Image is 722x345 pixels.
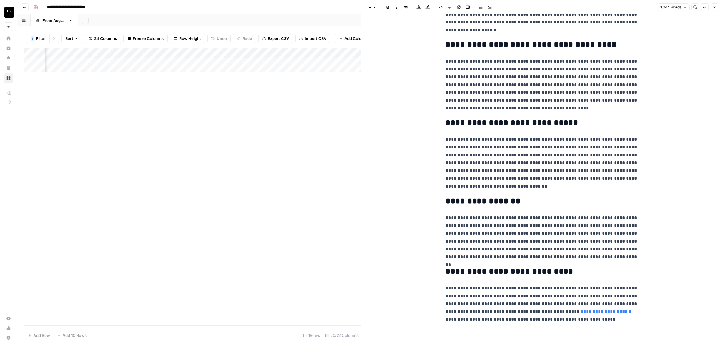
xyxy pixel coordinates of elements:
[63,332,87,338] span: Add 10 Rows
[61,34,82,43] button: Sort
[4,34,13,43] a: Home
[4,63,13,73] a: Your Data
[32,36,33,41] span: 3
[42,17,66,23] div: From [DATE]
[4,44,13,53] a: Insights
[335,34,372,43] button: Add Column
[207,34,231,43] button: Undo
[4,333,13,343] button: Help + Support
[179,35,201,41] span: Row Height
[94,35,117,41] span: 24 Columns
[295,34,330,43] button: Import CSV
[4,323,13,333] a: Usage
[27,34,49,43] button: 3Filter
[31,36,34,41] div: 3
[31,14,78,26] a: From [DATE]
[660,5,681,10] span: 1,044 words
[33,332,50,338] span: Add Row
[24,331,54,340] button: Add Row
[4,5,13,20] button: Workspace: LP Production Workloads
[301,331,322,340] div: 1 Rows
[233,34,256,43] button: Redo
[123,34,168,43] button: Freeze Columns
[65,35,73,41] span: Sort
[322,331,361,340] div: 20/24 Columns
[258,34,293,43] button: Export CSV
[54,331,90,340] button: Add 10 Rows
[4,53,13,63] a: Opportunities
[170,34,205,43] button: Row Height
[344,35,368,41] span: Add Column
[305,35,326,41] span: Import CSV
[4,73,13,83] a: Browse
[242,35,252,41] span: Redo
[36,35,46,41] span: Filter
[268,35,289,41] span: Export CSV
[4,7,14,18] img: LP Production Workloads Logo
[658,3,690,11] button: 1,044 words
[217,35,227,41] span: Undo
[85,34,121,43] button: 24 Columns
[4,314,13,323] a: Settings
[133,35,164,41] span: Freeze Columns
